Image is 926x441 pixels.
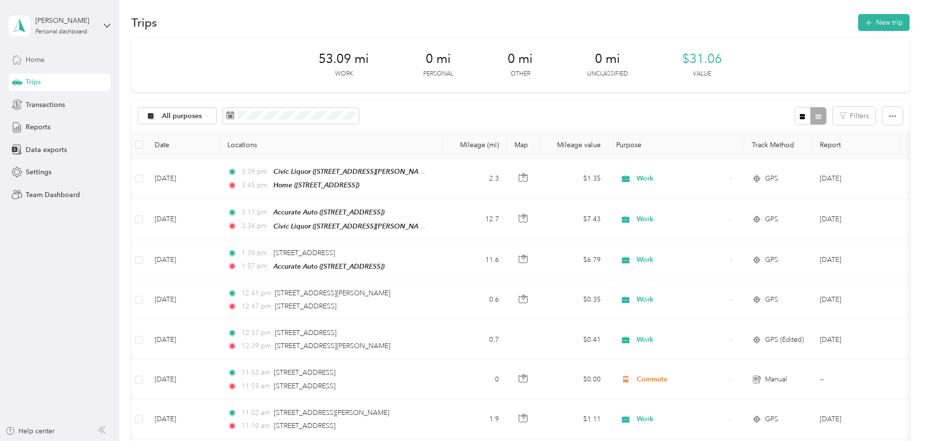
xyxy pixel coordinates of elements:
td: Sep 2025 [812,400,900,440]
td: $0.35 [541,280,608,320]
th: Locations [220,132,443,158]
td: [DATE] [147,360,220,399]
span: [STREET_ADDRESS][PERSON_NAME] [275,289,390,297]
span: Accurate Auto ([STREET_ADDRESS]) [273,262,384,270]
span: 11:55 am [241,381,270,392]
span: 11:02 am [241,408,270,418]
div: [PERSON_NAME] [35,15,96,26]
td: $6.79 [541,240,608,280]
span: [STREET_ADDRESS][PERSON_NAME] [275,342,390,350]
td: 2.3 [443,158,507,199]
td: [DATE] [147,320,220,360]
td: [DATE] [147,400,220,440]
span: [STREET_ADDRESS][PERSON_NAME] [274,409,389,417]
span: 3:45 pm [241,180,269,191]
span: 11:52 am [241,367,270,378]
span: 3:39 pm [241,167,269,177]
span: 53.09 mi [319,51,369,67]
span: GPS [765,214,778,225]
button: Filters [833,107,876,125]
td: Sep 2025 [812,280,900,320]
span: Manual [765,374,787,385]
p: Unclassified [587,70,628,78]
td: [DATE] [147,199,220,240]
td: 1.9 [443,400,507,440]
iframe: Everlance-gr Chat Button Frame [872,387,926,441]
span: 3:11 pm [241,207,269,218]
td: 0.7 [443,320,507,360]
span: Civic Liquor ([STREET_ADDRESS][PERSON_NAME]) [273,222,432,230]
td: $7.43 [541,199,608,240]
span: GPS [765,255,778,265]
span: Civic Liquor ([STREET_ADDRESS][PERSON_NAME]) [273,167,432,176]
td: $1.11 [541,400,608,440]
th: Report [812,132,900,158]
td: Sep 2025 [812,320,900,360]
span: Commute [637,374,725,385]
span: [STREET_ADDRESS] [274,422,335,430]
td: $0.00 [541,360,608,399]
span: Work [637,214,725,225]
span: Settings [26,167,51,177]
span: Transactions [26,100,65,110]
span: Data exports [26,145,67,155]
th: Mileage (mi) [443,132,507,158]
span: Reports [26,122,50,132]
span: Trips [26,77,41,87]
span: GPS [765,173,778,184]
span: [STREET_ADDRESS] [274,382,335,390]
span: Home ([STREET_ADDRESS]) [273,181,359,189]
td: 0.6 [443,280,507,320]
span: Work [637,335,725,345]
span: 0 mi [426,51,451,67]
td: 11.6 [443,240,507,280]
td: 0 [443,360,507,399]
td: $1.35 [541,158,608,199]
span: [STREET_ADDRESS] [273,249,335,257]
p: Value [693,70,711,78]
p: Other [511,70,530,78]
span: 1:57 pm [241,261,269,272]
span: 1:35 pm [241,248,269,259]
td: Sep 2025 [812,240,900,280]
th: Map [507,132,541,158]
span: [STREET_ADDRESS] [275,302,336,310]
td: [DATE] [147,158,220,199]
th: Mileage value [541,132,608,158]
td: Sep 2025 [812,199,900,240]
span: Team Dashboard [26,190,80,200]
span: Work [637,414,725,425]
button: Help center [5,426,55,436]
span: 12:41 pm [241,288,271,299]
th: Track Method [744,132,812,158]
p: Personal [423,70,453,78]
td: $0.41 [541,320,608,360]
span: 12:37 pm [241,328,271,338]
span: 11:10 am [241,421,270,431]
span: Accurate Auto ([STREET_ADDRESS]) [273,208,384,216]
td: Sep 2025 [812,158,900,199]
span: GPS (Edited) [765,335,804,345]
td: 12.7 [443,199,507,240]
span: [STREET_ADDRESS] [274,368,335,377]
span: GPS [765,414,778,425]
span: Work [637,255,725,265]
span: 3:34 pm [241,221,269,231]
td: [DATE] [147,240,220,280]
span: Work [637,173,725,184]
span: 12:39 pm [241,341,271,351]
h1: Trips [131,17,157,28]
div: Personal dashboard [35,29,87,35]
button: New trip [858,14,910,31]
td: -- [812,360,900,399]
td: [DATE] [147,280,220,320]
span: 12:47 pm [241,301,271,312]
span: [STREET_ADDRESS] [275,329,336,337]
span: Work [637,294,725,305]
span: 0 mi [508,51,533,67]
p: Work [335,70,353,78]
span: GPS [765,294,778,305]
span: 0 mi [595,51,620,67]
th: Date [147,132,220,158]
